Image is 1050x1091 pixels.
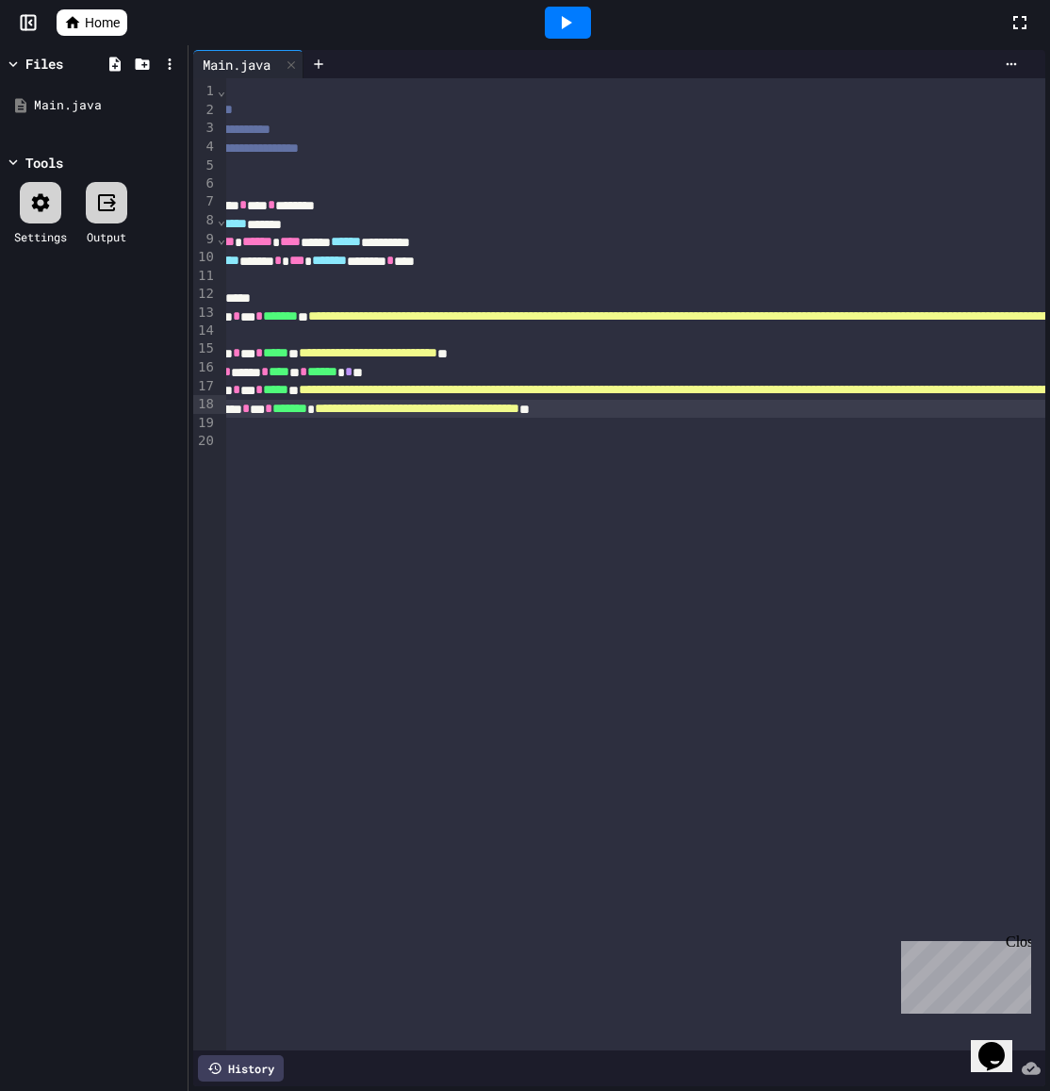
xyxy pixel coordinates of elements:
iframe: chat widget [971,1016,1031,1072]
div: 1 [193,82,217,101]
div: 17 [193,377,217,396]
div: 3 [193,119,217,138]
div: Chat with us now!Close [8,8,130,120]
div: Files [25,54,63,74]
a: Home [57,9,127,36]
div: 10 [193,248,217,267]
div: 2 [193,101,217,120]
div: 20 [193,432,217,450]
div: 18 [193,395,217,414]
div: Settings [14,228,67,245]
div: Main.java [193,55,280,74]
div: 8 [193,211,217,230]
div: 9 [193,230,217,249]
div: Output [87,228,126,245]
div: 14 [193,322,217,339]
div: Main.java [193,50,304,78]
div: 12 [193,285,217,304]
div: Tools [25,153,63,173]
div: 19 [193,414,217,432]
div: 6 [193,174,217,192]
div: 16 [193,358,217,377]
div: 5 [193,157,217,175]
div: 4 [193,138,217,157]
div: 7 [193,192,217,211]
div: 11 [193,267,217,285]
iframe: chat widget [894,934,1031,1014]
span: Fold line [217,83,226,98]
div: Main.java [34,96,181,115]
div: 13 [193,304,217,322]
span: Fold line [217,231,226,246]
span: Home [85,13,120,32]
div: History [198,1055,284,1082]
div: 15 [193,339,217,358]
span: Fold line [217,212,226,227]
